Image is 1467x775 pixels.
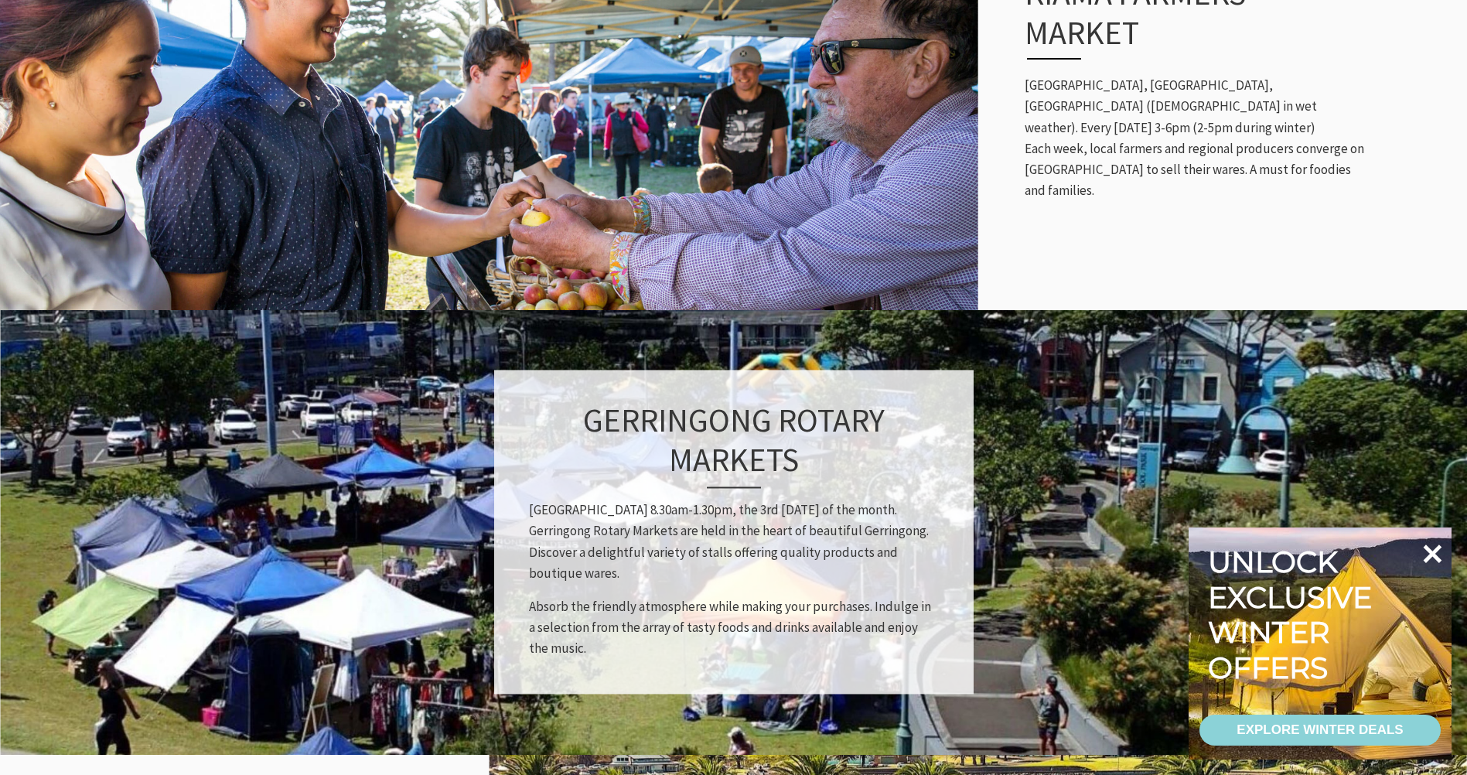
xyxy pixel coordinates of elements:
a: EXPLORE WINTER DEALS [1199,715,1441,746]
h3: Gerringong Rotary Markets [529,401,939,489]
div: Unlock exclusive winter offers [1208,545,1379,685]
p: [GEOGRAPHIC_DATA] 8.30am-1.30pm, the 3rd [DATE] of the month. Gerringong Rotary Markets are held ... [529,500,939,585]
p: [GEOGRAPHIC_DATA], [GEOGRAPHIC_DATA], [GEOGRAPHIC_DATA] ([DEMOGRAPHIC_DATA] in wet weather). Ever... [1025,75,1365,201]
div: EXPLORE WINTER DEALS [1237,715,1403,746]
p: Absorb the friendly atmosphere while making your purchases. Indulge in a selection from the array... [529,596,939,660]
